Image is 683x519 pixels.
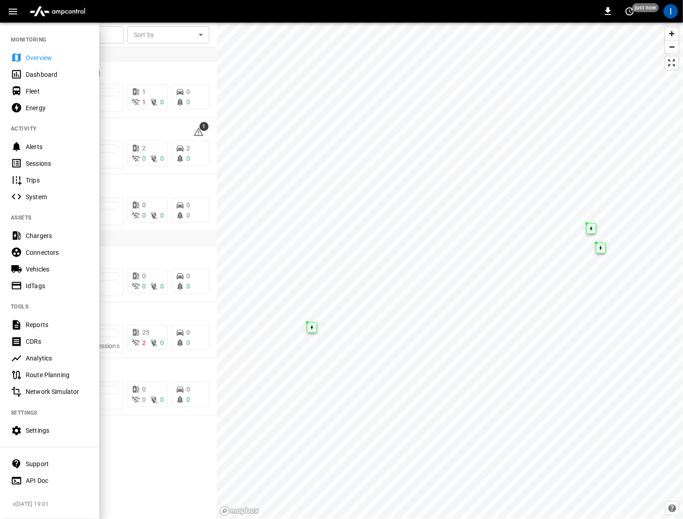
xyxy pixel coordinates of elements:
[26,192,88,201] div: System
[26,265,88,274] div: Vehicles
[26,476,88,485] div: API Doc
[26,354,88,363] div: Analytics
[26,248,88,257] div: Connectors
[26,103,88,112] div: Energy
[26,87,88,96] div: Fleet
[26,3,89,20] img: ampcontrol.io logo
[26,142,88,151] div: Alerts
[632,3,659,12] span: just now
[664,4,678,19] div: profile-icon
[26,387,88,396] div: Network Simulator
[26,426,88,435] div: Settings
[26,281,88,290] div: IdTags
[26,70,88,79] div: Dashboard
[26,53,88,62] div: Overview
[623,4,637,19] button: set refresh interval
[26,231,88,240] div: Chargers
[26,459,88,468] div: Support
[26,320,88,329] div: Reports
[26,176,88,185] div: Trips
[13,500,92,509] span: v [DATE] 19:01
[26,370,88,379] div: Route Planning
[26,159,88,168] div: Sessions
[26,337,88,346] div: CDRs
